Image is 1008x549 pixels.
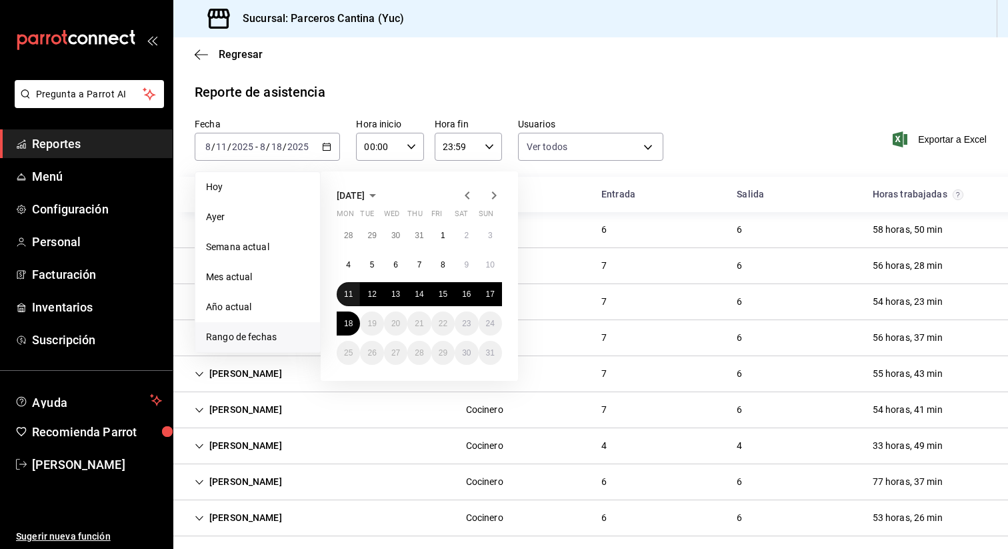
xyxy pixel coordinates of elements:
div: Cell [184,506,293,530]
button: July 31, 2025 [407,223,431,247]
button: August 10, 2025 [479,253,502,277]
button: August 15, 2025 [431,282,455,306]
abbr: August 30, 2025 [462,348,471,358]
div: Cell [184,470,293,494]
abbr: July 30, 2025 [391,231,400,240]
abbr: August 26, 2025 [367,348,376,358]
abbr: August 11, 2025 [344,290,353,299]
button: August 2, 2025 [455,223,478,247]
button: August 1, 2025 [431,223,455,247]
div: Cell [455,434,514,458]
a: Pregunta a Parrot AI [9,97,164,111]
button: August 16, 2025 [455,282,478,306]
span: / [227,141,231,152]
button: August 4, 2025 [337,253,360,277]
abbr: August 23, 2025 [462,319,471,328]
label: Hora fin [435,119,502,129]
span: Configuración [32,200,162,218]
button: August 18, 2025 [337,312,360,336]
div: Head [173,177,1008,212]
div: Cocinero [466,475,503,489]
input: -- [271,141,283,152]
abbr: August 28, 2025 [415,348,423,358]
abbr: August 24, 2025 [486,319,495,328]
button: August 12, 2025 [360,282,383,306]
abbr: August 15, 2025 [439,290,447,299]
div: Row [173,464,1008,500]
div: Row [173,284,1008,320]
span: [PERSON_NAME] [32,456,162,474]
button: August 31, 2025 [479,341,502,365]
span: Ayer [206,210,309,224]
button: August 3, 2025 [479,223,502,247]
button: Exportar a Excel [895,131,987,147]
button: August 8, 2025 [431,253,455,277]
abbr: August 2, 2025 [464,231,469,240]
div: Cell [591,217,617,242]
abbr: Monday [337,209,354,223]
div: Cell [184,362,293,386]
button: August 28, 2025 [407,341,431,365]
span: Suscripción [32,331,162,349]
abbr: Saturday [455,209,468,223]
div: Cell [184,217,293,242]
span: Recomienda Parrot [32,423,162,441]
span: Facturación [32,265,162,284]
button: August 24, 2025 [479,312,502,336]
span: Pregunta a Parrot AI [36,87,143,101]
button: August 25, 2025 [337,341,360,365]
button: open_drawer_menu [147,35,157,45]
div: Cell [184,290,293,314]
div: Cell [726,434,753,458]
button: August 5, 2025 [360,253,383,277]
button: August 19, 2025 [360,312,383,336]
abbr: August 13, 2025 [391,290,400,299]
div: Cell [591,253,617,278]
div: HeadCell [862,182,997,207]
div: Row [173,428,1008,464]
span: - [255,141,258,152]
button: July 29, 2025 [360,223,383,247]
abbr: Friday [431,209,442,223]
button: August 21, 2025 [407,312,431,336]
abbr: August 27, 2025 [391,348,400,358]
button: August 7, 2025 [407,253,431,277]
button: August 23, 2025 [455,312,478,336]
button: August 26, 2025 [360,341,383,365]
span: Ver todos [527,140,567,153]
button: August 14, 2025 [407,282,431,306]
span: Menú [32,167,162,185]
span: Sugerir nueva función [16,530,162,544]
abbr: August 9, 2025 [464,260,469,269]
abbr: August 21, 2025 [415,319,423,328]
div: Cell [862,290,953,314]
abbr: August 17, 2025 [486,290,495,299]
button: August 13, 2025 [384,282,407,306]
div: Row [173,212,1008,248]
label: Fecha [195,119,340,129]
span: Inventarios [32,298,162,316]
div: Cell [862,253,953,278]
span: / [266,141,270,152]
span: Semana actual [206,240,309,254]
input: ---- [287,141,309,152]
div: Cell [184,434,293,458]
div: Cell [591,290,617,314]
h3: Sucursal: Parceros Cantina (Yuc) [232,11,404,27]
abbr: August 3, 2025 [488,231,493,240]
abbr: August 31, 2025 [486,348,495,358]
abbr: August 29, 2025 [439,348,447,358]
abbr: August 20, 2025 [391,319,400,328]
div: Cell [726,398,753,422]
div: Cell [591,398,617,422]
div: Cell [591,434,617,458]
abbr: August 18, 2025 [344,319,353,328]
div: Cell [862,217,953,242]
div: Cell [455,398,514,422]
div: Cell [726,506,753,530]
div: Cell [862,326,953,350]
div: Cell [591,362,617,386]
span: Mes actual [206,270,309,284]
div: Cell [591,470,617,494]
